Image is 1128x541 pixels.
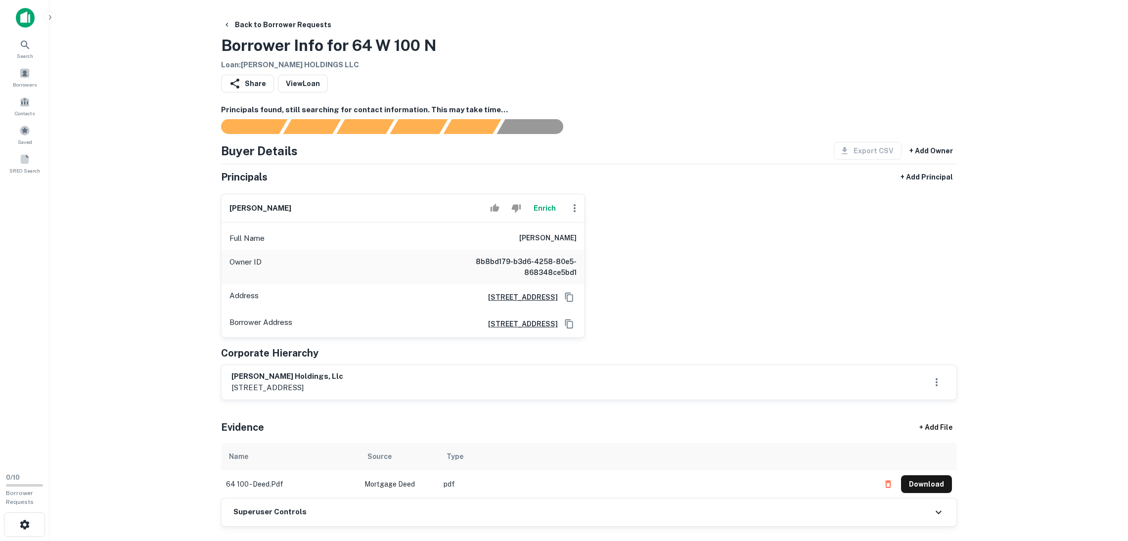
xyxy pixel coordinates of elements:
button: Copy Address [562,316,577,331]
div: AI fulfillment process complete. [497,119,575,134]
span: Saved [18,138,32,146]
div: scrollable content [221,443,957,498]
button: Back to Borrower Requests [219,16,335,34]
button: Share [221,75,274,92]
h6: 8b8bd179-b3d6-4258-80e5-868348ce5bd1 [458,256,577,278]
h5: Evidence [221,420,264,435]
h4: Buyer Details [221,142,298,160]
span: Borrower Requests [6,490,34,505]
h5: Principals [221,170,268,184]
h6: Superuser Controls [233,506,307,518]
div: + Add File [902,419,971,437]
h5: Corporate Hierarchy [221,346,318,361]
th: Type [439,443,874,470]
div: Documents found, AI parsing details... [336,119,394,134]
p: Full Name [229,232,265,244]
td: Mortgage Deed [360,470,439,498]
p: [STREET_ADDRESS] [231,382,343,394]
button: Accept [486,198,503,218]
h6: [PERSON_NAME] holdings, llc [231,371,343,382]
h6: Principals found, still searching for contact information. This may take time... [221,104,957,116]
h6: Loan : [PERSON_NAME] HOLDINGS LLC [221,59,437,71]
button: Reject [507,198,525,218]
button: Download [901,475,952,493]
td: pdf [439,470,874,498]
h6: [PERSON_NAME] [519,232,577,244]
button: Delete file [879,476,897,492]
td: 64 100 - deed.pdf [221,470,360,498]
h6: [PERSON_NAME] [229,203,291,214]
a: [STREET_ADDRESS] [480,292,558,303]
div: Sending borrower request to AI... [209,119,283,134]
button: Copy Address [562,290,577,305]
img: capitalize-icon.png [16,8,35,28]
th: Name [221,443,360,470]
div: Source [367,451,392,462]
button: Enrich [529,198,561,218]
a: Search [3,35,46,62]
a: Borrowers [3,64,46,90]
span: Contacts [15,109,35,117]
div: Principals found, still searching for contact information. This may take time... [443,119,501,134]
span: SREO Search [9,167,40,175]
a: Saved [3,121,46,148]
p: Address [229,290,259,305]
p: Owner ID [229,256,262,278]
p: Borrower Address [229,316,292,331]
a: [STREET_ADDRESS] [480,318,558,329]
a: SREO Search [3,150,46,177]
button: + Add Owner [905,142,957,160]
div: Your request is received and processing... [283,119,341,134]
div: Principals found, AI now looking for contact information... [390,119,448,134]
span: Borrowers [13,81,37,89]
div: Type [447,451,463,462]
span: Search [17,52,33,60]
a: ViewLoan [278,75,328,92]
button: + Add Principal [897,168,957,186]
th: Source [360,443,439,470]
h3: Borrower Info for 64 W 100 N [221,34,437,57]
span: 0 / 10 [6,474,20,481]
a: Contacts [3,92,46,119]
div: Name [229,451,248,462]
